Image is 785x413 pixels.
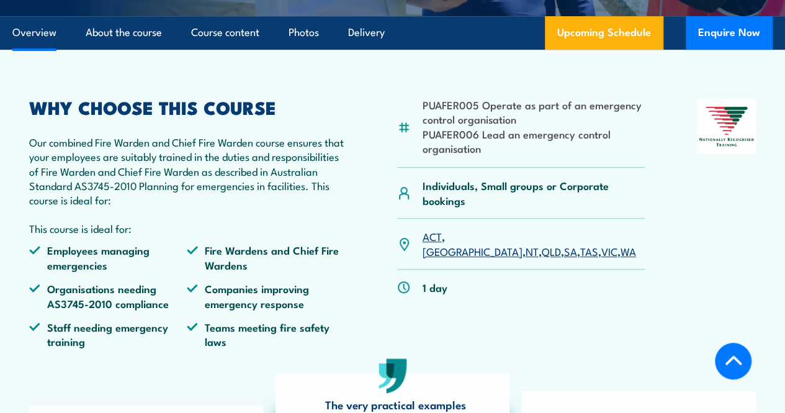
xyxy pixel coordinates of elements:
[29,221,344,235] p: This course is ideal for:
[191,16,259,49] a: Course content
[698,99,756,154] img: Nationally Recognised Training logo.
[29,320,187,349] li: Staff needing emergency training
[289,16,319,49] a: Photos
[29,99,344,115] h2: WHY CHOOSE THIS COURSE
[12,16,56,49] a: Overview
[423,127,645,156] li: PUAFER006 Lead an emergency control organisation
[29,281,187,311] li: Organisations needing AS3745-2010 compliance
[187,281,344,311] li: Companies improving emergency response
[423,229,442,243] a: ACT
[187,243,344,272] li: Fire Wardens and Chief Fire Wardens
[423,229,645,258] p: , , , , , , ,
[348,16,385,49] a: Delivery
[686,16,773,50] button: Enquire Now
[526,243,539,258] a: NT
[580,243,598,258] a: TAS
[423,280,447,294] p: 1 day
[187,320,344,349] li: Teams meeting fire safety laws
[423,178,645,207] p: Individuals, Small groups or Corporate bookings
[542,243,561,258] a: QLD
[423,243,523,258] a: [GEOGRAPHIC_DATA]
[621,243,636,258] a: WA
[29,135,344,207] p: Our combined Fire Warden and Chief Fire Warden course ensures that your employees are suitably tr...
[86,16,162,49] a: About the course
[545,16,663,50] a: Upcoming Schedule
[601,243,617,258] a: VIC
[564,243,577,258] a: SA
[29,243,187,272] li: Employees managing emergencies
[423,98,645,127] li: PUAFER005 Operate as part of an emergency control organisation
